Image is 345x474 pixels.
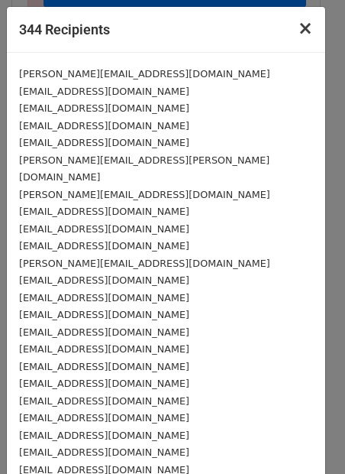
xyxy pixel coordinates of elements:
small: [EMAIL_ADDRESS][DOMAIN_NAME] [19,309,189,320]
small: [EMAIL_ADDRESS][DOMAIN_NAME] [19,102,189,114]
small: [EMAIL_ADDRESS][DOMAIN_NAME] [19,86,189,97]
small: [EMAIL_ADDRESS][DOMAIN_NAME] [19,137,189,148]
small: [PERSON_NAME][EMAIL_ADDRESS][PERSON_NAME][DOMAIN_NAME] [19,154,269,183]
small: [EMAIL_ADDRESS][DOMAIN_NAME] [19,412,189,424]
small: [EMAIL_ADDRESS][DOMAIN_NAME] [19,292,189,304]
span: × [298,18,313,39]
iframe: Chat Widget [269,401,345,474]
small: [EMAIL_ADDRESS][DOMAIN_NAME] [19,274,189,286]
small: [EMAIL_ADDRESS][DOMAIN_NAME] [19,223,189,235]
small: [EMAIL_ADDRESS][DOMAIN_NAME] [19,120,189,131]
small: [EMAIL_ADDRESS][DOMAIN_NAME] [19,378,189,389]
small: [EMAIL_ADDRESS][DOMAIN_NAME] [19,240,189,252]
small: [PERSON_NAME][EMAIL_ADDRESS][DOMAIN_NAME] [19,68,270,80]
small: [EMAIL_ADDRESS][DOMAIN_NAME] [19,395,189,407]
small: [PERSON_NAME][EMAIL_ADDRESS][DOMAIN_NAME] [19,189,270,200]
small: [EMAIL_ADDRESS][DOMAIN_NAME] [19,430,189,441]
small: [EMAIL_ADDRESS][DOMAIN_NAME] [19,361,189,372]
small: [EMAIL_ADDRESS][DOMAIN_NAME] [19,206,189,217]
small: [EMAIL_ADDRESS][DOMAIN_NAME] [19,326,189,338]
small: [PERSON_NAME][EMAIL_ADDRESS][DOMAIN_NAME] [19,258,270,269]
button: Close [285,7,325,50]
small: [EMAIL_ADDRESS][DOMAIN_NAME] [19,446,189,458]
h5: 344 Recipients [19,19,110,40]
small: [EMAIL_ADDRESS][DOMAIN_NAME] [19,343,189,355]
